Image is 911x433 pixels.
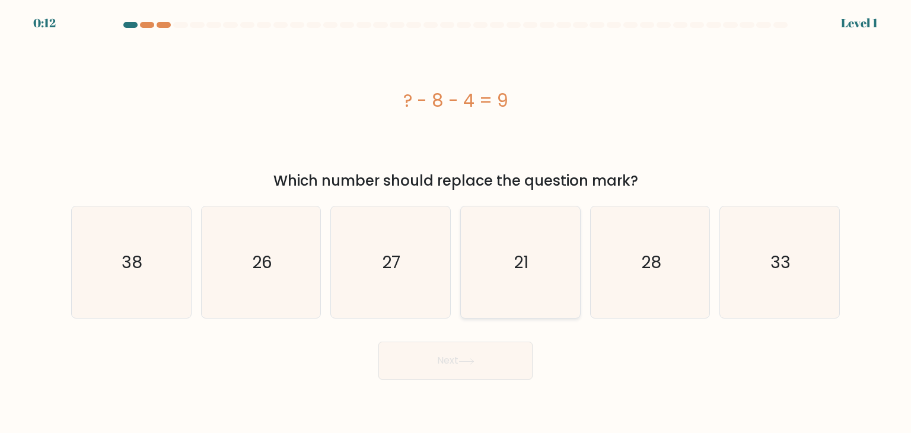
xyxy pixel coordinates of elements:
[383,250,401,274] text: 27
[641,250,661,274] text: 28
[33,14,56,32] div: 0:12
[514,250,529,274] text: 21
[378,342,533,380] button: Next
[841,14,878,32] div: Level 1
[770,250,791,274] text: 33
[122,250,143,274] text: 38
[71,87,840,114] div: ? - 8 - 4 = 9
[252,250,272,274] text: 26
[78,170,833,192] div: Which number should replace the question mark?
